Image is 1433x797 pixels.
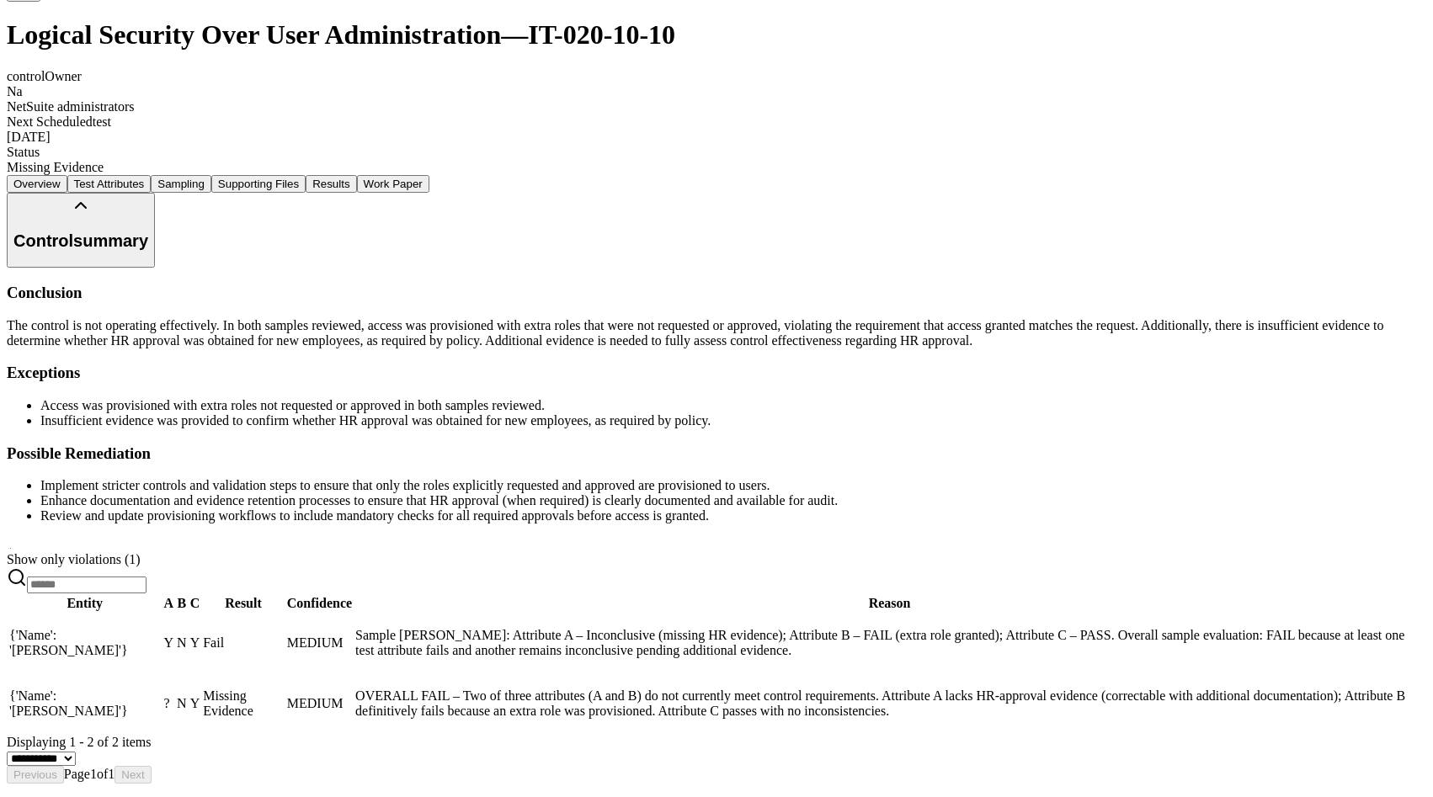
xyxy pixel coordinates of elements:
[7,84,23,98] span: Na
[10,548,11,549] input: Show only violations (1)
[7,193,155,268] button: Controlsummary
[7,364,1426,382] h3: Exceptions
[64,767,115,781] span: Page 1 of 1
[8,595,162,612] th: Entity
[9,628,128,657] span: {'Name': '[PERSON_NAME]'}
[355,628,1424,658] p: Sample [PERSON_NAME]: Attribute A – Inconclusive (missing HR evidence); Attribute B – FAIL (extra...
[211,175,306,193] button: Supporting Files
[355,688,1424,719] p: OVERALL FAIL – Two of three attributes (A and B) do not currently meet control requirements. Attr...
[7,175,1426,193] nav: Tabs
[189,595,201,612] th: C
[163,595,175,612] th: A
[202,595,285,612] th: Result
[7,318,1426,348] p: The control is not operating effectively. In both samples reviewed, access was provisioned with e...
[357,175,429,193] button: Work Paper
[40,478,1426,493] li: Implement stricter controls and validation steps to ensure that only the roles explicitly request...
[190,635,200,650] span: Y
[164,635,174,650] span: Y
[67,175,152,193] button: Test Attributes
[7,175,67,193] button: Overview
[7,19,1426,50] h1: Logical Security Over User Administration — IT-020-10-10
[354,595,1425,612] th: Reason
[7,766,64,784] button: Previous
[7,69,1426,84] div: control Owner
[7,444,1426,463] h3: Possible Remediation
[40,493,1426,508] li: Enhance documentation and evidence retention processes to ensure that HR approval (when required)...
[190,696,200,710] span: Y
[9,688,128,718] span: {'Name': '[PERSON_NAME]'}
[286,595,353,612] th: Confidence
[13,231,148,251] h2: Control summary
[287,635,352,651] div: MEDIUM
[7,145,1426,160] div: Status
[7,160,1426,175] div: Missing Evidence
[7,735,1426,750] div: Displaying 1 - 2 of 2 items
[164,696,170,710] span: ?
[40,413,1426,428] li: Insufficient evidence was provided to confirm whether HR approval was obtained for new employees,...
[177,696,187,710] span: N
[7,99,135,114] span: NetSuite administrators
[7,114,1426,130] div: Next Scheduled test
[177,635,187,650] span: N
[7,552,141,566] span: Show only violations ( 1 )
[115,766,151,784] button: Next
[306,175,356,193] button: Results
[7,130,1426,145] div: [DATE]
[176,595,188,612] th: B
[203,688,284,719] div: Missing Evidence
[40,398,1426,413] li: Access was provisioned with extra roles not requested or approved in both samples reviewed.
[7,284,1426,302] h3: Conclusion
[287,696,352,711] div: MEDIUM
[40,508,1426,523] li: Review and update provisioning workflows to include mandatory checks for all required approvals b...
[203,635,284,651] div: Fail
[151,175,211,193] button: Sampling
